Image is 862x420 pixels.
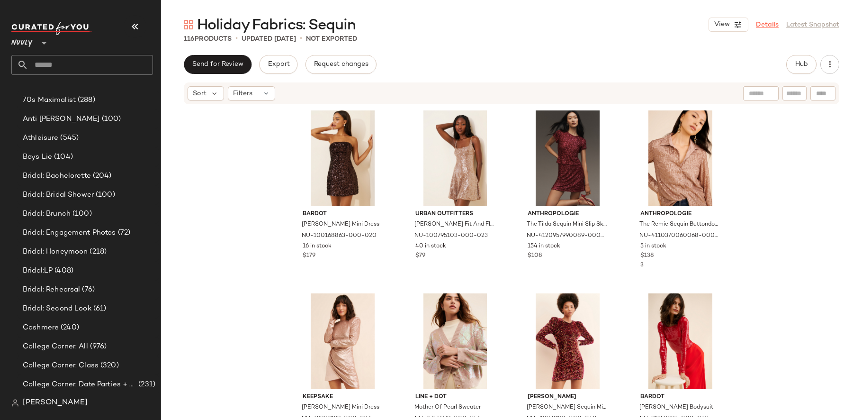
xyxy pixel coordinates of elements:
[520,293,615,389] img: 78348190_060_b4
[640,262,644,268] span: 3
[527,403,607,412] span: [PERSON_NAME] Sequin Mini Dress
[23,152,52,163] span: Boys Lie
[415,242,446,251] span: 40 in stock
[302,403,379,412] span: [PERSON_NAME] Mini Dress
[242,34,296,44] p: updated [DATE]
[314,61,368,68] span: Request changes
[11,32,33,49] span: Nuuly
[23,190,94,201] span: Bridal: Bridal Shower
[59,322,79,333] span: (240)
[528,252,542,260] span: $108
[295,110,390,206] img: 100168863_020_b
[99,360,119,371] span: (320)
[303,210,383,219] span: Bardot
[94,190,115,201] span: (100)
[528,210,608,219] span: Anthropologie
[184,55,251,74] button: Send for Review
[306,34,357,44] p: Not Exported
[639,232,719,240] span: NU-4110370060068-000-020
[23,397,88,409] span: [PERSON_NAME]
[23,133,58,144] span: Athleisure
[640,252,654,260] span: $138
[267,61,289,68] span: Export
[640,210,720,219] span: Anthropologie
[11,22,92,35] img: cfy_white_logo.C9jOOHJF.svg
[408,110,503,206] img: 100795103_023_b
[23,341,88,352] span: College Corner: All
[528,242,560,251] span: 154 in stock
[640,393,720,402] span: Bardot
[197,16,356,35] span: Holiday Fabrics: Sequin
[633,110,728,206] img: 4110370060068_020_b
[303,252,315,260] span: $179
[639,403,713,412] span: [PERSON_NAME] Bodysuit
[639,220,719,229] span: The Remie Sequin Buttondown Shirt
[415,252,425,260] span: $79
[414,232,488,240] span: NU-100795103-000-023
[303,242,332,251] span: 16 in stock
[756,20,779,30] a: Details
[633,293,728,389] img: 91353896_060_b
[52,152,73,163] span: (104)
[235,33,238,45] span: •
[91,171,112,182] span: (204)
[259,55,297,74] button: Export
[23,247,88,257] span: Bridal: Honeymoon
[76,95,95,106] span: (288)
[527,232,607,240] span: NU-4120957990089-000-066
[640,242,666,251] span: 5 in stock
[300,33,302,45] span: •
[116,228,131,238] span: (72)
[23,360,99,371] span: College Corner: Class
[709,18,748,32] button: View
[303,393,383,402] span: Keepsake
[714,21,730,28] span: View
[415,210,495,219] span: Urban Outfitters
[23,379,136,390] span: College Corner: Date Parties + Formals
[23,265,53,276] span: Bridal:LP
[100,114,121,125] span: (100)
[302,220,379,229] span: [PERSON_NAME] Mini Dress
[184,34,232,44] div: Products
[91,303,107,314] span: (61)
[23,114,100,125] span: Anti [PERSON_NAME]
[193,89,207,99] span: Sort
[23,171,91,182] span: Bridal: Bachelorette
[795,61,808,68] span: Hub
[527,220,607,229] span: The Tilda Sequin Mini Slip Skirt
[23,322,59,333] span: Cashmere
[23,228,116,238] span: Bridal: Engagement Photos
[528,393,608,402] span: [PERSON_NAME]
[302,232,377,240] span: NU-100168863-000-020
[136,379,155,390] span: (231)
[408,293,503,389] img: 87677779_054_b
[414,220,494,229] span: [PERSON_NAME] Fit And Flare Dress
[414,403,481,412] span: Mother Of Pearl Sweater
[184,20,193,29] img: svg%3e
[58,133,79,144] span: (545)
[11,399,19,407] img: svg%3e
[305,55,377,74] button: Request changes
[23,209,71,219] span: Bridal: Brunch
[88,341,107,352] span: (976)
[80,284,95,295] span: (76)
[233,89,252,99] span: Filters
[786,55,817,74] button: Hub
[88,247,107,257] span: (218)
[71,209,92,219] span: (100)
[53,265,73,276] span: (408)
[520,110,615,206] img: 4120957990089_066_b
[415,393,495,402] span: Line + Dot
[184,36,195,43] span: 116
[295,293,390,389] img: 69988129_027_b3
[192,61,243,68] span: Send for Review
[23,303,91,314] span: Bridal: Second Look
[23,95,76,106] span: 70s Maximalist
[23,284,80,295] span: Bridal: Rehearsal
